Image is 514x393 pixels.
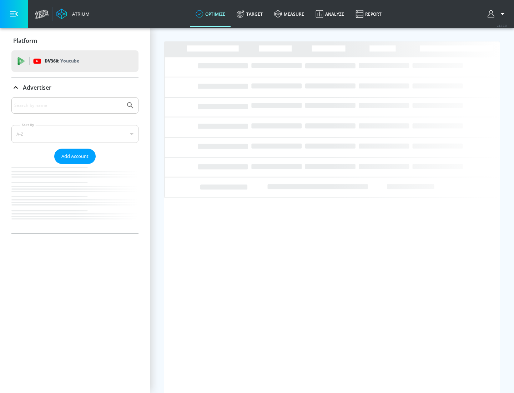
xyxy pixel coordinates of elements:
[497,24,507,28] span: v 4.32.0
[190,1,231,27] a: optimize
[11,50,138,72] div: DV360: Youtube
[310,1,350,27] a: Analyze
[11,97,138,233] div: Advertiser
[231,1,268,27] a: Target
[11,125,138,143] div: A-Z
[11,78,138,98] div: Advertiser
[54,149,96,164] button: Add Account
[20,123,36,127] label: Sort By
[56,9,90,19] a: Atrium
[11,31,138,51] div: Platform
[45,57,79,65] p: DV360:
[350,1,387,27] a: Report
[268,1,310,27] a: measure
[23,84,51,91] p: Advertiser
[61,152,89,160] span: Add Account
[60,57,79,65] p: Youtube
[13,37,37,45] p: Platform
[69,11,90,17] div: Atrium
[11,164,138,233] nav: list of Advertiser
[14,101,122,110] input: Search by name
